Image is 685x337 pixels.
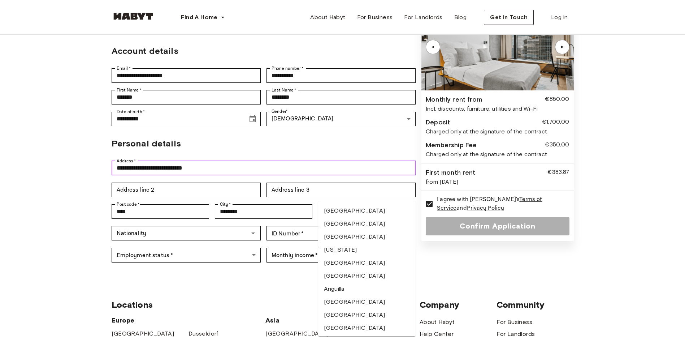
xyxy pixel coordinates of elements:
div: from [DATE] [426,178,569,186]
li: Anguilla [318,282,416,295]
label: Phone number [272,65,304,72]
a: Privacy Policy [467,204,504,212]
a: About Habyt [304,10,351,25]
span: For Landlords [404,13,442,22]
label: Last Name [272,87,296,93]
img: Habyt [112,13,155,20]
button: Choose date, selected date is Apr 15, 1980 [246,112,260,126]
a: Blog [448,10,473,25]
div: €1,700.00 [542,118,569,127]
li: [GEOGRAPHIC_DATA] [318,321,416,334]
span: Europe [112,316,266,325]
label: Date of birth [117,108,145,115]
li: [US_STATE] [318,243,416,256]
label: Email [117,65,131,72]
div: Charged only at the signature of the contract [426,127,569,136]
span: Company [420,299,497,310]
span: Community [497,299,573,310]
img: Image of the room [421,4,573,90]
div: [DEMOGRAPHIC_DATA] [266,112,416,126]
div: Incl. discounts, furniture, utilities and Wi-Fi [426,104,569,113]
div: Deposit [426,118,450,127]
a: For Business [351,10,399,25]
button: Find A Home [175,10,231,25]
li: [GEOGRAPHIC_DATA] [318,295,416,308]
div: €350.00 [545,140,569,150]
label: City [220,201,231,208]
a: For Business [497,318,532,327]
li: [GEOGRAPHIC_DATA] [318,269,416,282]
span: I agree with [PERSON_NAME]'s and [437,195,563,213]
li: [GEOGRAPHIC_DATA] [318,308,416,321]
div: First month rent [426,168,475,178]
span: About Habyt [310,13,345,22]
h2: Personal details [112,137,416,150]
span: Locations [112,299,420,310]
span: Blog [454,13,467,22]
label: Post code [117,201,140,208]
div: Charged only at the signature of the contract [426,150,569,159]
a: For Landlords [398,10,448,25]
div: Membership Fee [426,140,477,150]
a: Log in [545,10,573,25]
button: Open [248,228,258,238]
div: €850.00 [545,95,569,104]
a: About Habyt [420,318,455,327]
button: Get in Touch [484,10,534,25]
label: Gender * [272,108,288,115]
div: ▲ [559,45,566,49]
div: €383.87 [547,168,569,178]
label: First Name [117,87,142,93]
span: Asia [265,316,342,325]
span: For Business [357,13,393,22]
span: Find A Home [181,13,218,22]
li: [GEOGRAPHIC_DATA] [318,230,416,243]
div: ▲ [429,45,437,49]
li: [GEOGRAPHIC_DATA] [318,204,416,217]
span: Log in [551,13,568,22]
div: Monthly rent from [426,95,482,104]
h2: Account details [112,44,416,57]
li: [GEOGRAPHIC_DATA] [318,256,416,269]
label: Address [117,158,136,164]
span: Get in Touch [490,13,528,22]
li: [GEOGRAPHIC_DATA] [318,217,416,230]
